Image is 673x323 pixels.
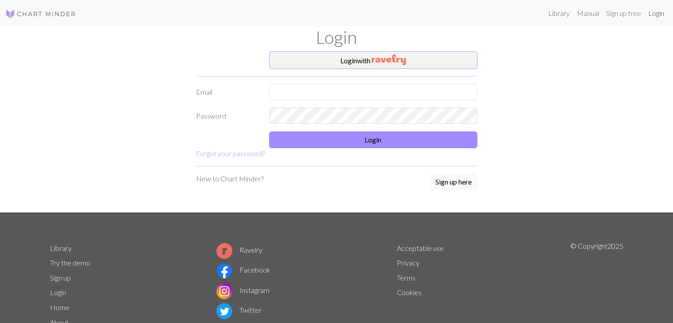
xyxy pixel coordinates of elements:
[216,286,269,294] a: Instagram
[216,283,232,299] img: Instagram logo
[196,173,264,184] p: New to Chart Minder?
[430,173,477,190] button: Sign up here
[191,108,264,124] label: Password
[573,4,603,22] a: Manual
[50,288,66,296] a: Login
[216,263,232,279] img: Facebook logo
[269,131,477,148] button: Login
[216,243,232,259] img: Ravelry logo
[545,4,573,22] a: Library
[603,4,645,22] a: Sign up free
[196,149,265,158] a: Forgot your password?
[5,8,76,19] img: Logo
[50,303,69,311] a: Home
[430,173,477,191] a: Sign up here
[216,265,270,274] a: Facebook
[269,51,477,69] button: Loginwith
[50,244,72,252] a: Library
[216,306,262,314] a: Twitter
[50,258,90,267] a: Try the demo
[50,273,71,282] a: Sign up
[645,4,668,22] a: Login
[191,84,264,100] label: Email
[397,258,419,267] a: Privacy
[397,288,422,296] a: Cookies
[45,27,629,48] h1: Login
[397,273,415,282] a: Terms
[372,54,406,65] img: Ravelry
[397,244,444,252] a: Acceptable use
[216,246,262,254] a: Ravelry
[216,303,232,319] img: Twitter logo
